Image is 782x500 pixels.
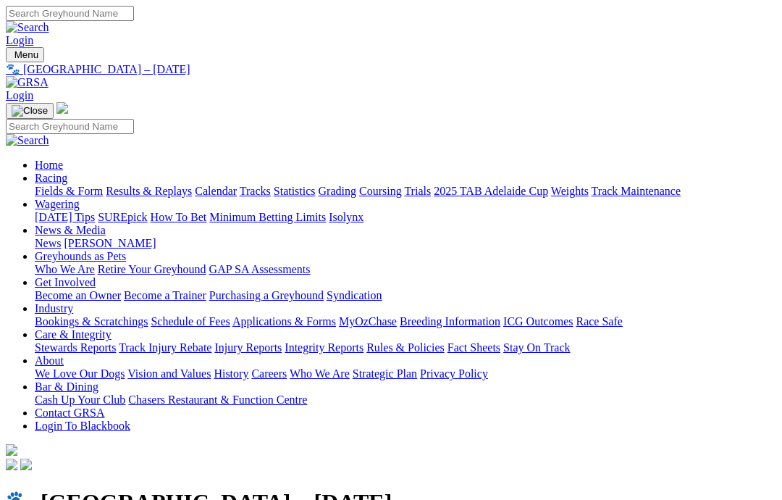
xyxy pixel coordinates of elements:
img: Search [6,134,49,147]
div: Bar & Dining [35,393,776,407]
a: Race Safe [576,315,622,328]
div: About [35,367,776,380]
a: Get Involved [35,276,96,288]
a: Bar & Dining [35,380,98,393]
div: Greyhounds as Pets [35,263,776,276]
a: Stewards Reports [35,341,116,354]
a: Cash Up Your Club [35,393,125,406]
a: Privacy Policy [420,367,488,380]
a: Weights [551,185,589,197]
a: Purchasing a Greyhound [209,289,324,301]
img: facebook.svg [6,459,17,470]
a: MyOzChase [339,315,397,328]
a: Login To Blackbook [35,420,130,432]
a: Care & Integrity [35,328,112,341]
a: Trials [404,185,431,197]
a: Isolynx [329,211,363,223]
a: [PERSON_NAME] [64,237,156,249]
a: Grading [319,185,356,197]
a: Integrity Reports [285,341,363,354]
a: Track Maintenance [592,185,681,197]
a: Retire Your Greyhound [98,263,206,275]
a: We Love Our Dogs [35,367,125,380]
a: Statistics [274,185,316,197]
a: Schedule of Fees [151,315,230,328]
a: Coursing [359,185,402,197]
a: Rules & Policies [366,341,445,354]
a: Syndication [327,289,382,301]
a: SUREpick [98,211,147,223]
input: Search [6,119,134,134]
button: Toggle navigation [6,47,44,62]
a: Become an Owner [35,289,121,301]
img: Close [12,105,48,117]
img: logo-grsa-white.png [56,102,68,114]
span: Menu [14,49,38,60]
div: Wagering [35,211,776,224]
button: Toggle navigation [6,103,54,119]
a: Careers [251,367,287,380]
img: logo-grsa-white.png [6,444,17,456]
a: GAP SA Assessments [209,263,311,275]
a: Who We Are [290,367,350,380]
img: GRSA [6,76,49,89]
a: Contact GRSA [35,407,104,419]
a: Greyhounds as Pets [35,250,126,262]
img: Search [6,21,49,34]
a: Strategic Plan [353,367,417,380]
a: Home [35,159,63,171]
a: Fact Sheets [447,341,500,354]
a: Vision and Values [127,367,211,380]
a: Racing [35,172,67,184]
a: Track Injury Rebate [119,341,211,354]
a: Wagering [35,198,80,210]
a: Login [6,89,33,101]
a: Calendar [195,185,237,197]
input: Search [6,6,134,21]
a: Tracks [240,185,271,197]
a: Industry [35,302,73,314]
a: [DATE] Tips [35,211,95,223]
a: Bookings & Scratchings [35,315,148,328]
a: 2025 TAB Adelaide Cup [434,185,548,197]
a: 🐾 [GEOGRAPHIC_DATA] – [DATE] [6,62,776,76]
div: Industry [35,315,776,328]
a: Fields & Form [35,185,103,197]
a: Chasers Restaurant & Function Centre [128,393,307,406]
a: Applications & Forms [232,315,336,328]
a: Become a Trainer [124,289,206,301]
a: Login [6,34,33,46]
a: ICG Outcomes [503,315,573,328]
div: Care & Integrity [35,341,776,354]
a: Breeding Information [400,315,500,328]
div: Get Involved [35,289,776,302]
a: Who We Are [35,263,95,275]
img: twitter.svg [20,459,32,470]
a: Stay On Track [503,341,570,354]
a: How To Bet [151,211,207,223]
a: History [214,367,248,380]
a: Results & Replays [106,185,192,197]
div: Racing [35,185,776,198]
a: News & Media [35,224,106,236]
a: Injury Reports [214,341,282,354]
a: Minimum Betting Limits [209,211,326,223]
div: News & Media [35,237,776,250]
a: News [35,237,61,249]
a: About [35,354,64,367]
